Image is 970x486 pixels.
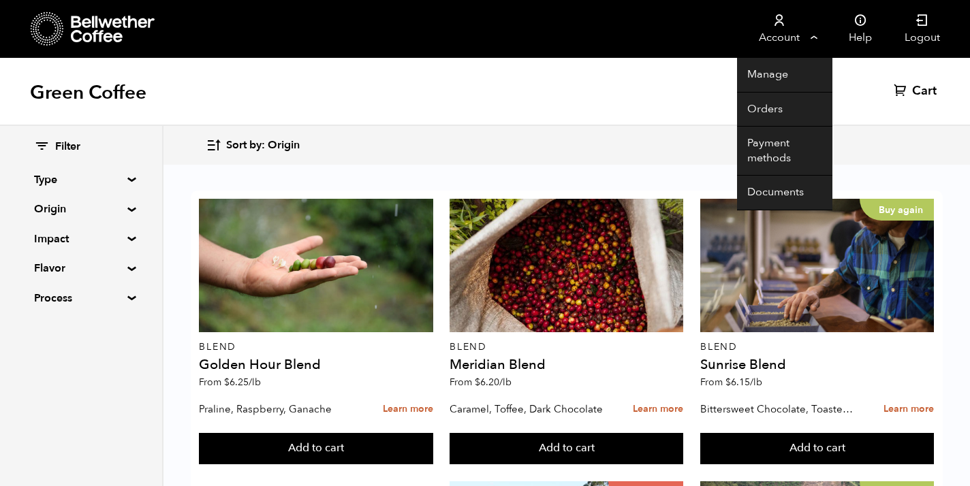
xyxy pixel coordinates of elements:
[34,172,128,188] summary: Type
[224,376,230,389] span: $
[450,399,608,419] p: Caramel, Toffee, Dark Chocolate
[475,376,512,389] bdi: 6.20
[883,395,934,424] a: Learn more
[725,376,762,389] bdi: 6.15
[737,58,832,93] a: Manage
[499,376,512,389] span: /lb
[700,342,934,352] p: Blend
[700,358,934,372] h4: Sunrise Blend
[737,93,832,127] a: Orders
[30,80,146,105] h1: Green Coffee
[633,395,683,424] a: Learn more
[199,342,433,352] p: Blend
[700,376,762,389] span: From
[206,129,300,161] button: Sort by: Origin
[34,231,128,247] summary: Impact
[199,358,433,372] h4: Golden Hour Blend
[894,83,940,99] a: Cart
[700,199,934,332] a: Buy again
[199,433,433,464] button: Add to cart
[450,376,512,389] span: From
[475,376,480,389] span: $
[226,138,300,153] span: Sort by: Origin
[450,358,683,372] h4: Meridian Blend
[700,399,859,419] p: Bittersweet Chocolate, Toasted Marshmallow, Candied Orange, Praline
[249,376,261,389] span: /lb
[199,399,358,419] p: Praline, Raspberry, Ganache
[750,376,762,389] span: /lb
[912,83,937,99] span: Cart
[224,376,261,389] bdi: 6.25
[34,290,128,306] summary: Process
[725,376,731,389] span: $
[199,376,261,389] span: From
[34,201,128,217] summary: Origin
[450,433,683,464] button: Add to cart
[383,395,433,424] a: Learn more
[700,433,934,464] button: Add to cart
[55,140,80,155] span: Filter
[737,127,832,176] a: Payment methods
[860,199,934,221] p: Buy again
[450,342,683,352] p: Blend
[34,260,128,276] summary: Flavor
[737,176,832,210] a: Documents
